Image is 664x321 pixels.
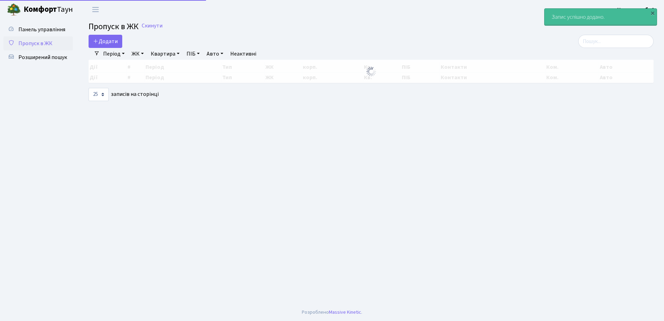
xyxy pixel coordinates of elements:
[578,35,654,48] input: Пошук...
[100,48,127,60] a: Період
[3,36,73,50] a: Пропуск в ЖК
[617,6,656,14] a: Консьєрж б. 4.
[89,88,159,101] label: записів на сторінці
[366,66,377,77] img: Обробка...
[89,35,122,48] a: Додати
[87,4,104,15] button: Переключити навігацію
[148,48,182,60] a: Квартира
[184,48,202,60] a: ПІБ
[18,53,67,61] span: Розширений пошук
[545,9,657,25] div: Запис успішно додано.
[302,308,362,316] div: Розроблено .
[24,4,57,15] b: Комфорт
[227,48,259,60] a: Неактивні
[3,23,73,36] a: Панель управління
[142,23,163,29] a: Скинути
[329,308,361,316] a: Massive Kinetic
[89,88,109,101] select: записів на сторінці
[3,50,73,64] a: Розширений пошук
[24,4,73,16] span: Таун
[89,20,139,33] span: Пропуск в ЖК
[18,40,52,47] span: Пропуск в ЖК
[129,48,147,60] a: ЖК
[18,26,65,33] span: Панель управління
[7,3,21,17] img: logo.png
[93,38,118,45] span: Додати
[204,48,226,60] a: Авто
[649,9,656,16] div: ×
